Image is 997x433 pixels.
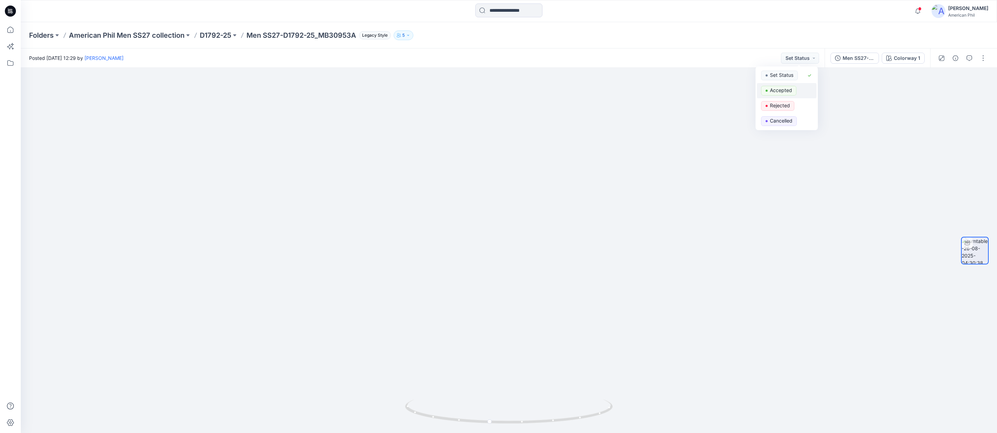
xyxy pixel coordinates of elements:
[394,30,413,40] button: 5
[770,86,792,95] p: Accepted
[359,31,391,39] span: Legacy Style
[843,54,874,62] div: Men SS27-D1794-25_MJ70168
[69,30,185,40] a: American Phil Men SS27 collection
[84,55,124,61] a: [PERSON_NAME]
[962,237,988,264] img: turntable-26-08-2025-04:30:38
[200,30,231,40] a: D1792-25
[948,4,988,12] div: [PERSON_NAME]
[770,116,792,125] p: Cancelled
[950,53,961,64] button: Details
[770,101,790,110] p: Rejected
[830,53,879,64] button: Men SS27-D1794-25_MJ70168
[894,54,920,62] div: Colorway 1
[882,53,925,64] button: Colorway 1
[246,30,356,40] p: Men SS27-D1792-25_MB30953A
[770,71,793,80] p: Set Status
[356,30,391,40] button: Legacy Style
[29,30,54,40] a: Folders
[948,12,988,18] div: American Phil
[932,4,945,18] img: avatar
[402,31,405,39] p: 5
[276,17,742,433] img: eyJhbGciOiJIUzI1NiIsImtpZCI6IjAiLCJzbHQiOiJzZXMiLCJ0eXAiOiJKV1QifQ.eyJkYXRhIjp7InR5cGUiOiJzdG9yYW...
[29,54,124,62] span: Posted [DATE] 12:29 by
